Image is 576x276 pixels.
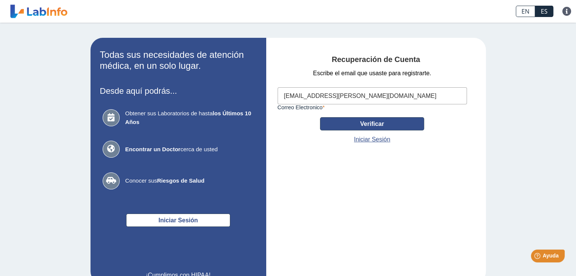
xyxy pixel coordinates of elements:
span: Escribe el email que usaste para registrarte. [313,69,431,78]
button: Verificar [320,117,424,130]
h2: Todas sus necesidades de atención médica, en un solo lugar. [100,50,257,71]
a: ES [535,6,553,17]
span: Conocer sus [125,177,254,185]
h3: Desde aquí podrás... [100,86,257,96]
a: Iniciar Sesión [354,135,390,144]
button: Iniciar Sesión [126,214,230,227]
span: Obtener sus Laboratorios de hasta [125,109,254,126]
b: Encontrar un Doctor [125,146,181,152]
label: Correo Electronico [278,104,467,110]
b: los Últimos 10 Años [125,110,251,125]
a: EN [516,6,535,17]
iframe: Help widget launcher [509,247,568,268]
span: cerca de usted [125,145,254,154]
h4: Recuperación de Cuenta [278,55,475,64]
b: Riesgos de Salud [157,177,204,184]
